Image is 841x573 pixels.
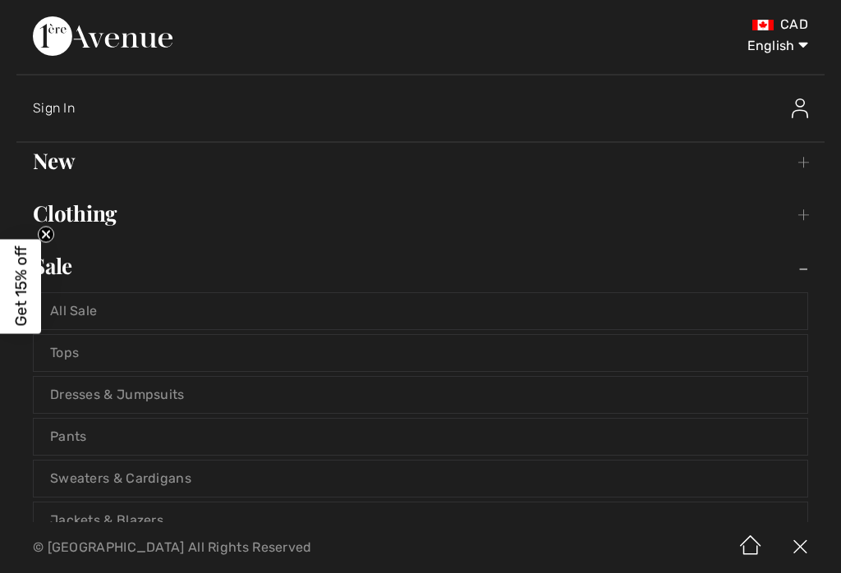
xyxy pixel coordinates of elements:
[33,16,172,56] img: 1ère Avenue
[34,502,807,539] a: Jackets & Blazers
[16,248,825,284] a: Sale
[16,195,825,231] a: Clothing
[34,461,807,497] a: Sweaters & Cardigans
[16,143,825,179] a: New
[38,11,71,26] span: Help
[775,522,825,573] img: X
[34,335,807,371] a: Tops
[11,246,30,327] span: Get 15% off
[495,16,808,33] div: CAD
[34,293,807,329] a: All Sale
[34,377,807,413] a: Dresses & Jumpsuits
[33,542,494,553] p: © [GEOGRAPHIC_DATA] All Rights Reserved
[38,227,54,243] button: Close teaser
[792,99,808,118] img: Sign In
[33,100,75,116] span: Sign In
[34,419,807,455] a: Pants
[726,522,775,573] img: Home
